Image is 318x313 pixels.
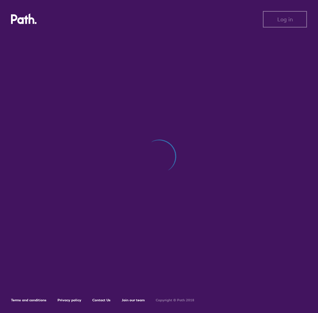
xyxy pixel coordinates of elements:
a: Contact Us [92,298,111,302]
h6: Copyright © Path 2018 [156,298,194,302]
a: Terms and conditions [11,298,47,302]
a: Join our team [122,298,145,302]
a: Privacy policy [58,298,81,302]
span: Log in [277,16,293,22]
button: Log in [263,11,307,28]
